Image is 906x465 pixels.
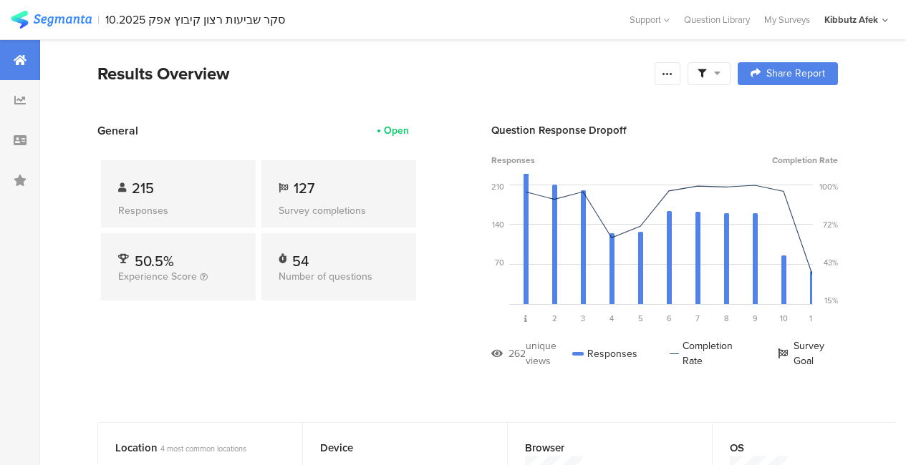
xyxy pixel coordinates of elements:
[780,313,788,324] span: 10
[492,219,504,230] div: 140
[294,177,314,199] span: 127
[819,181,838,192] div: 100%
[724,313,728,324] span: 8
[135,250,174,272] span: 50.5%
[279,269,372,284] span: Number of questions
[809,313,815,324] span: 11
[730,440,875,456] div: OS
[491,122,838,138] div: Question Response Dropoff
[638,313,643,324] span: 5
[525,440,671,456] div: Browser
[118,203,238,218] div: Responses
[132,177,154,199] span: 215
[97,11,100,28] div: |
[526,338,572,368] div: unique views
[630,9,670,31] div: Support
[384,123,409,138] div: Open
[757,13,817,26] a: My Surveys
[670,338,746,368] div: Completion Rate
[823,219,838,230] div: 72%
[824,13,878,26] div: Kibbutz Afek
[491,181,504,192] div: 210
[509,346,526,361] div: 262
[105,13,285,26] div: 10.2025 סקר שביעות רצון קיבוץ אפק
[824,295,838,306] div: 15%
[667,313,672,324] span: 6
[491,154,535,167] span: Responses
[279,203,399,218] div: Survey completions
[766,69,825,79] span: Share Report
[11,11,92,29] img: segmanta logo
[115,440,261,456] div: Location
[695,313,700,324] span: 7
[824,257,838,268] div: 43%
[160,443,246,454] span: 4 most common locations
[753,313,758,324] span: 9
[609,313,614,324] span: 4
[292,250,309,265] div: 54
[495,257,504,268] div: 70
[97,61,647,87] div: Results Overview
[778,338,838,368] div: Survey Goal
[118,269,197,284] span: Experience Score
[581,313,585,324] span: 3
[572,338,637,368] div: Responses
[552,313,557,324] span: 2
[320,440,466,456] div: Device
[97,122,138,139] span: General
[772,154,838,167] span: Completion Rate
[677,13,757,26] a: Question Library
